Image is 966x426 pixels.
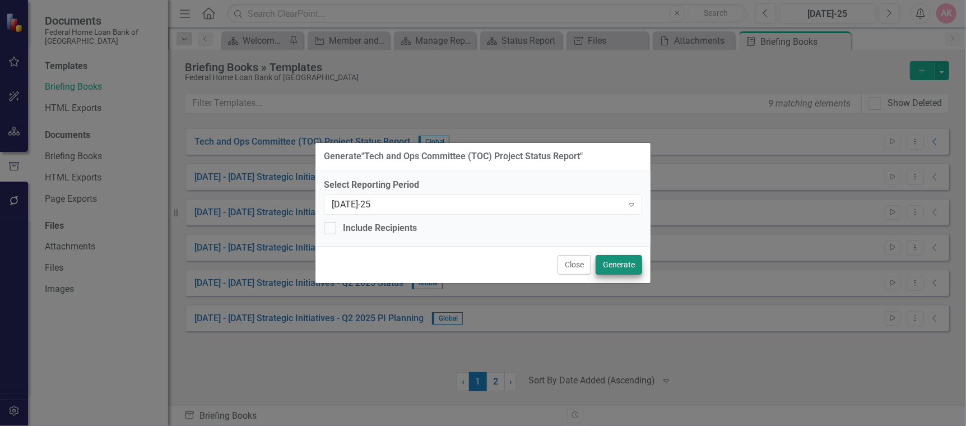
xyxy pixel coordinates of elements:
div: [DATE]-25 [332,198,623,211]
button: Close [558,255,591,275]
label: Select Reporting Period [324,179,642,192]
div: Generate " Tech and Ops Committee (TOC) Project Status Report " [324,151,583,161]
button: Generate [596,255,642,275]
div: Include Recipients [343,222,417,235]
